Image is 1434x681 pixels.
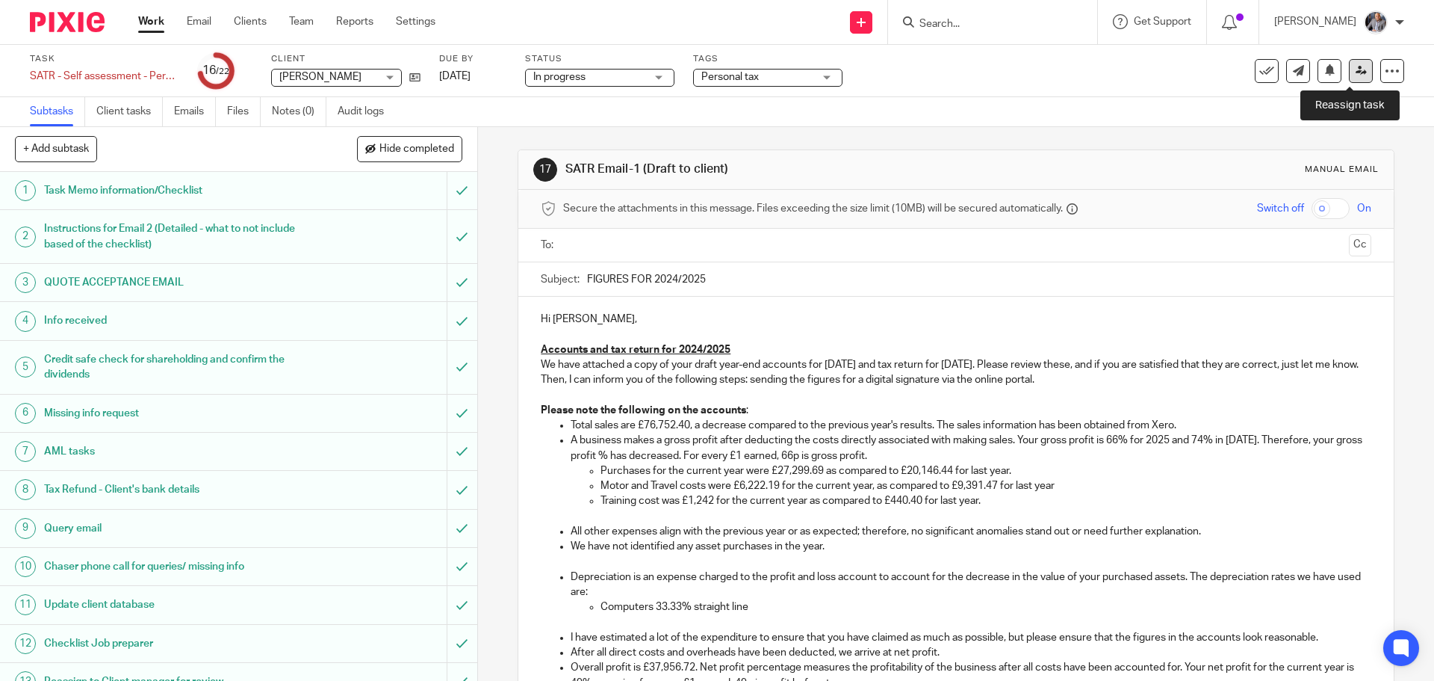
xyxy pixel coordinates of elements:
a: Audit logs [338,97,395,126]
div: 12 [15,633,36,654]
h1: Query email [44,517,302,540]
span: Hide completed [379,144,454,155]
div: SATR - Self assessment - Personal tax return 24/25 [30,69,179,84]
div: 2 [15,227,36,247]
label: To: [541,238,557,253]
div: 7 [15,441,36,462]
button: + Add subtask [15,136,97,161]
h1: AML tasks [44,440,302,463]
a: Files [227,97,261,126]
input: Search [918,18,1052,31]
small: /22 [216,67,229,76]
div: 6 [15,403,36,424]
h1: Missing info request [44,402,302,425]
button: Hide completed [357,136,462,161]
h1: Instructions for Email 2 (Detailed - what to not include based of the checklist) [44,218,302,256]
div: 10 [15,556,36,577]
a: Reports [336,14,373,29]
p: After all direct costs and overheads have been deducted, we arrive at net profit. [571,645,1371,660]
h1: Checklist Job preparer [44,632,302,655]
a: Client tasks [96,97,163,126]
a: Clients [234,14,267,29]
span: [PERSON_NAME] [279,72,361,82]
label: Tags [693,53,842,65]
strong: Please note the following on the accounts [541,405,746,416]
label: Status [525,53,674,65]
a: Email [187,14,211,29]
p: Computers 33.33% straight line [600,600,1371,614]
p: [PERSON_NAME] [1274,14,1356,29]
div: 8 [15,479,36,500]
h1: Task Memo information/Checklist [44,179,302,202]
p: : [541,403,1371,418]
span: [DATE] [439,71,471,81]
p: Purchases for the current year were £27,299.69 as compared to £20,146.44 for last year. [600,463,1371,478]
p: A business makes a gross profit after deducting the costs directly associated with making sales. ... [571,433,1371,463]
div: 3 [15,272,36,293]
u: Accounts and tax return for 2024/2025 [541,345,730,355]
div: 16 [202,62,229,79]
a: Subtasks [30,97,85,126]
span: Switch off [1257,201,1304,216]
p: Total sales are £76,752.40, a decrease compared to the previous year's results. The sales informa... [571,418,1371,433]
span: Secure the attachments in this message. Files exceeding the size limit (10MB) will be secured aut... [563,201,1063,216]
p: We have attached a copy of your draft year-end accounts for [DATE] and tax return for [DATE]. Ple... [541,357,1371,388]
div: 11 [15,594,36,615]
img: Pixie [30,12,105,32]
h1: Chaser phone call for queries/ missing info [44,555,302,578]
h1: Update client database [44,594,302,616]
h1: SATR Email-1 (Draft to client) [565,161,988,177]
button: Cc [1349,234,1371,256]
label: Due by [439,53,506,65]
a: Work [138,14,164,29]
h1: Info received [44,309,302,332]
p: All other expenses align with the previous year or as expected; therefore, no significant anomali... [571,524,1371,539]
p: I have estimated a lot of the expenditure to ensure that you have claimed as much as possible, bu... [571,630,1371,645]
div: 9 [15,518,36,539]
span: In progress [533,72,586,82]
div: 5 [15,357,36,378]
span: On [1357,201,1371,216]
p: We have not identified any asset purchases in the year. [571,539,1371,554]
label: Task [30,53,179,65]
div: 4 [15,311,36,332]
span: Personal tax [701,72,759,82]
p: Depreciation is an expense charged to the profit and loss account to account for the decrease in ... [571,570,1371,600]
p: Training cost was £1,242 for the current year as compared to £440.40 for last year. [600,493,1371,508]
label: Subject: [541,272,580,287]
h1: Credit safe check for shareholding and confirm the dividends [44,348,302,386]
div: 1 [15,180,36,201]
a: Notes (0) [272,97,326,126]
a: Team [289,14,314,29]
div: 17 [533,158,557,182]
h1: QUOTE ACCEPTANCE EMAIL [44,271,302,294]
a: Emails [174,97,216,126]
a: Settings [396,14,435,29]
p: Motor and Travel costs were £6,222.19 for the current year, as compared to £9,391.47 for last year [600,478,1371,493]
img: -%20%20-%20studio@ingrained.co.uk%20for%20%20-20220223%20at%20101413%20-%201W1A2026.jpg [1364,10,1388,34]
label: Client [271,53,420,65]
p: Hi [PERSON_NAME], [541,312,1371,327]
h1: Tax Refund - Client's bank details [44,478,302,501]
span: Get Support [1134,16,1191,27]
div: Manual email [1305,164,1379,176]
